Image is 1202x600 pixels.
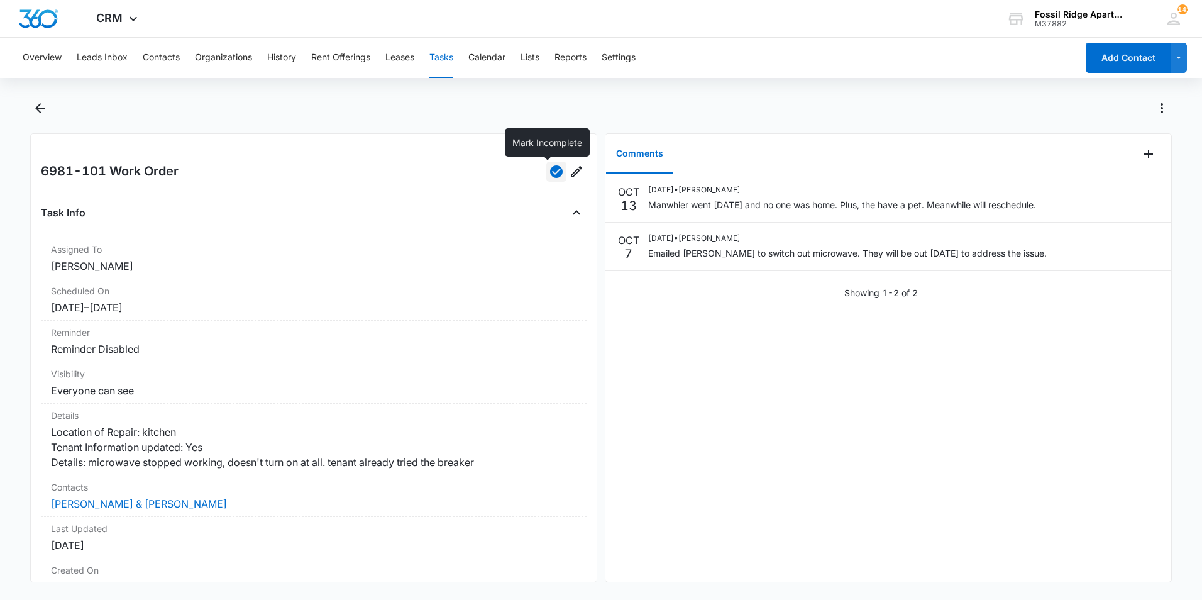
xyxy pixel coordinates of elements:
div: Mark Incomplete [505,128,590,157]
button: Reports [554,38,587,78]
dd: [DATE] [51,538,576,553]
p: [DATE] • [PERSON_NAME] [648,233,1047,244]
p: 13 [620,199,637,212]
button: Add Comment [1139,144,1159,164]
dt: Scheduled On [51,284,576,297]
button: History [267,38,296,78]
div: Scheduled On[DATE]–[DATE] [41,279,587,321]
button: Edit [566,162,587,182]
div: DetailsLocation of Repair: kitchen Tenant Information updated: Yes Details: microwave stopped wor... [41,404,587,475]
button: Lists [521,38,539,78]
p: Manwhier went [DATE] and no one was home. Plus, the have a pet. Meanwhile will reschedule. [648,198,1036,211]
dd: Location of Repair: kitchen Tenant Information updated: Yes Details: microwave stopped working, d... [51,425,576,470]
div: account id [1035,19,1127,28]
button: Settings [602,38,636,78]
dt: Reminder [51,326,576,339]
a: [PERSON_NAME] & [PERSON_NAME] [51,497,227,510]
button: Close [566,203,587,223]
span: 142 [1177,4,1188,14]
dd: [DATE] [51,579,576,594]
button: Contacts [143,38,180,78]
p: OCT [618,233,639,248]
p: OCT [618,184,639,199]
button: Add Contact [1086,43,1171,73]
dt: Contacts [51,481,576,494]
dd: [PERSON_NAME] [51,258,576,274]
p: Showing 1-2 of 2 [844,286,918,299]
p: Emailed [PERSON_NAME] to switch out microwave. They will be out [DATE] to address the issue. [648,247,1047,260]
h4: Task Info [41,205,85,220]
button: Back [30,98,50,118]
p: [DATE] • [PERSON_NAME] [648,184,1036,196]
button: Actions [1152,98,1172,118]
dd: Everyone can see [51,383,576,398]
div: Last Updated[DATE] [41,517,587,558]
dt: Created On [51,564,576,577]
button: Rent Offerings [311,38,370,78]
button: Overview [23,38,62,78]
dt: Visibility [51,367,576,381]
button: Leases [385,38,414,78]
dt: Assigned To [51,243,576,256]
button: Calendar [468,38,505,78]
span: CRM [96,11,123,25]
dt: Last Updated [51,522,576,535]
div: notifications count [1177,4,1188,14]
h2: 6981-101 Work Order [41,162,179,182]
div: account name [1035,9,1127,19]
dd: [DATE] – [DATE] [51,300,576,315]
div: ReminderReminder Disabled [41,321,587,362]
div: Contacts[PERSON_NAME] & [PERSON_NAME] [41,475,587,517]
div: VisibilityEveryone can see [41,362,587,404]
button: Tasks [429,38,453,78]
dd: Reminder Disabled [51,342,576,357]
p: 7 [624,248,632,260]
button: Comments [606,135,673,174]
div: Created On[DATE] [41,558,587,600]
button: Leads Inbox [77,38,128,78]
button: Organizations [195,38,252,78]
div: Assigned To[PERSON_NAME] [41,238,587,279]
dt: Details [51,409,576,422]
